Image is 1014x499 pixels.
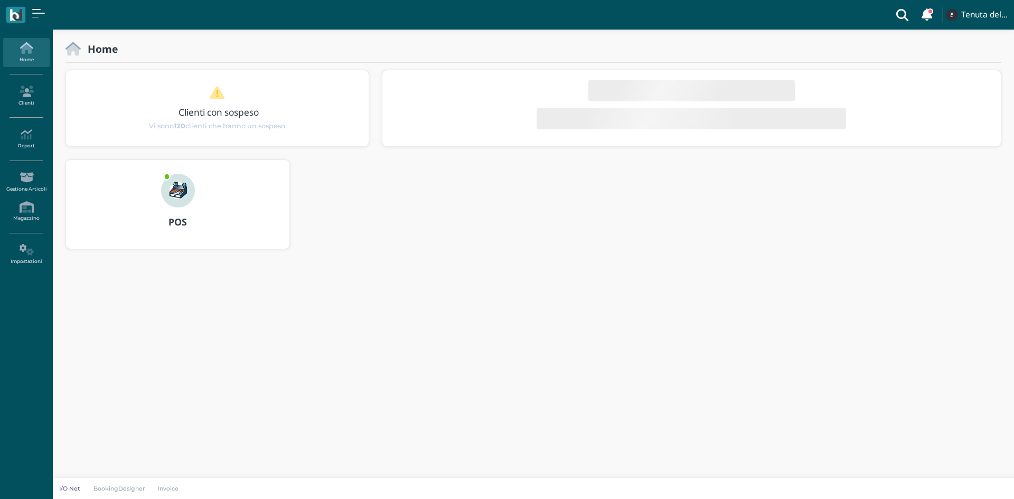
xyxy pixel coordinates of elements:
a: Magazzino [3,197,49,226]
a: Clienti [3,81,49,110]
a: Gestione Articoli [3,167,49,196]
a: Home [3,38,49,67]
a: ... Tenuta del Barco [944,2,1008,27]
img: ... [946,9,957,21]
h4: Tenuta del Barco [961,11,1008,20]
div: 1 / 1 [66,70,369,146]
b: 120 [174,122,185,130]
a: Clienti con sospeso Vi sono120clienti che hanno un sospeso [86,86,348,131]
b: POS [168,215,187,228]
h3: Clienti con sospeso [88,107,350,117]
span: Vi sono clienti che hanno un sospeso [149,121,285,131]
iframe: Help widget launcher [939,466,1005,490]
a: ... POS [65,159,290,262]
a: Report [3,125,49,154]
h2: Home [81,43,118,54]
img: logo [10,9,22,21]
a: Impostazioni [3,240,49,269]
img: ... [161,174,195,208]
